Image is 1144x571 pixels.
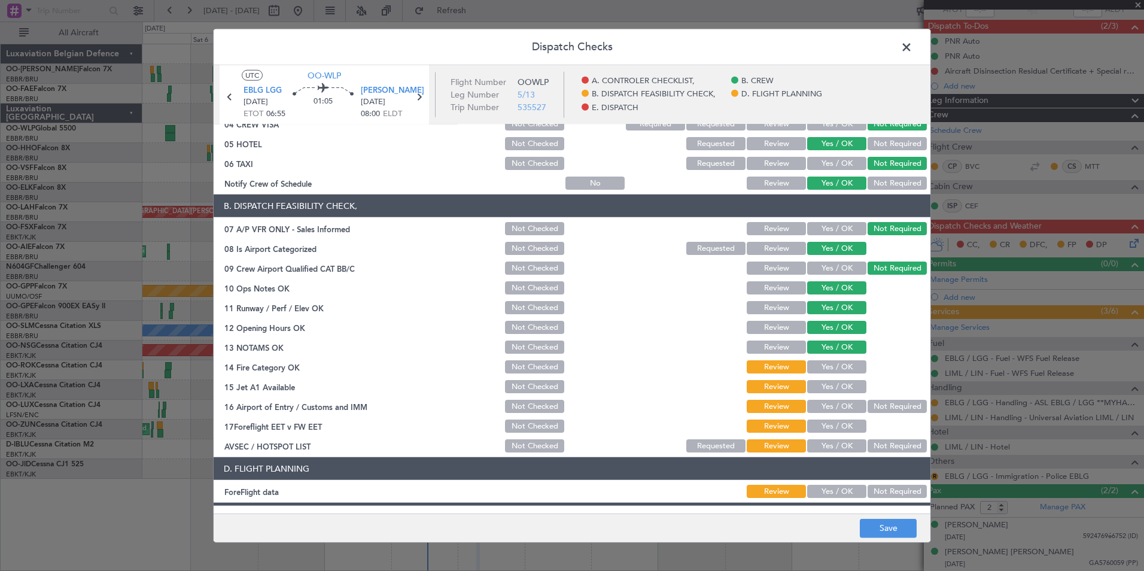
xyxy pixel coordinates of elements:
button: Not Required [868,439,927,452]
header: Dispatch Checks [214,29,930,65]
button: Not Required [868,262,927,275]
button: Not Required [868,137,927,150]
button: Not Required [868,485,927,498]
button: Not Required [868,177,927,190]
button: Not Required [868,400,927,413]
button: Not Required [868,157,927,170]
button: Not Required [868,222,927,235]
